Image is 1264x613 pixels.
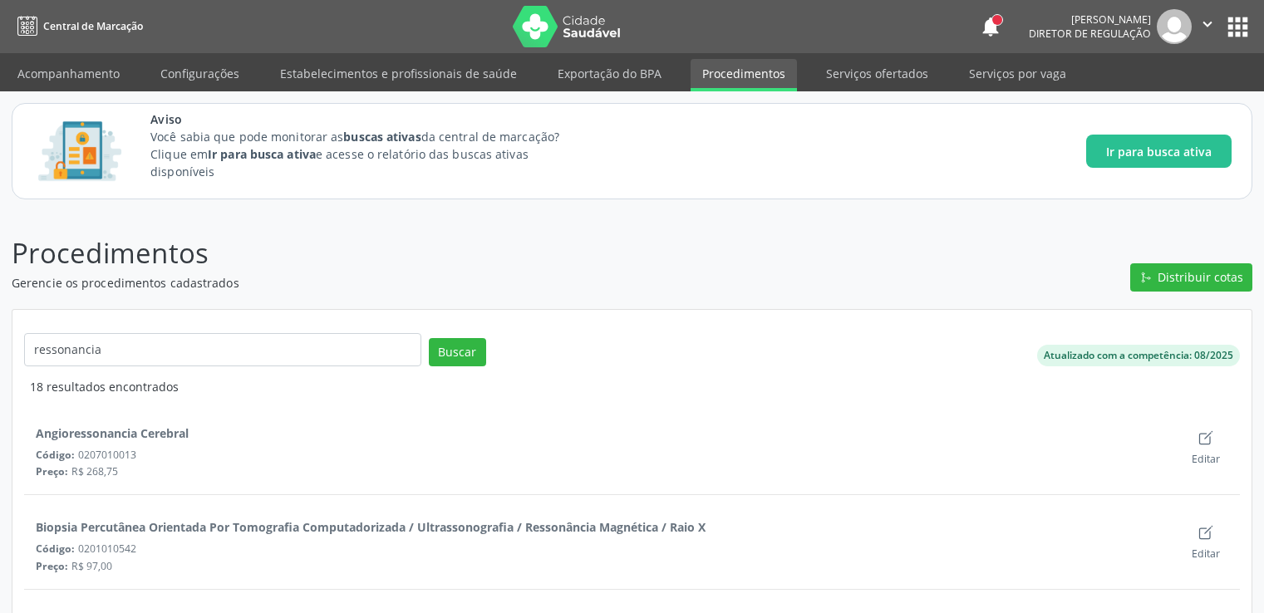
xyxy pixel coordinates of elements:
[1044,348,1233,363] div: Atualizado com a competência: 08/2025
[979,15,1002,38] button: notifications
[12,12,143,40] a: Central de Marcação
[1130,263,1252,292] button: git merge outline Distribuir cotas
[1106,143,1212,160] span: Ir para busca ativa
[150,110,590,128] span: Aviso
[208,146,316,162] strong: Ir para busca ativa
[957,59,1078,88] a: Serviços por vaga
[1192,452,1220,466] span: Editar
[1086,135,1232,168] button: Ir para busca ativa
[814,59,940,88] a: Serviços ofertados
[1140,272,1152,283] ion-icon: git merge outline
[36,464,68,478] span: Preço:
[1198,15,1217,33] i: 
[43,19,143,33] span: Central de Marcação
[30,378,1240,395] div: 18 resultados encontrados
[1198,524,1214,541] ion-icon: create outline
[36,448,75,462] span: Código:
[149,59,251,88] a: Configurações
[36,448,1172,462] div: 0207010013
[36,424,189,442] div: Angioressonancia Cerebral
[71,559,112,573] span: R$ 97,00
[343,129,421,145] strong: buscas ativas
[268,59,529,88] a: Estabelecimentos e profissionais de saúde
[1158,268,1243,286] span: Distribuir cotas
[546,59,673,88] a: Exportação do BPA
[1223,12,1252,42] button: apps
[150,128,590,180] p: Você sabia que pode monitorar as da central de marcação? Clique em e acesse o relatório das busca...
[1198,429,1214,446] ion-icon: create outline
[1192,9,1223,44] button: 
[32,114,127,189] img: Imagem de CalloutCard
[24,333,421,366] input: Busque pelo nome ou código de procedimento
[36,518,706,536] div: Biopsia Percutânea Orientada Por Tomografia Computadorizada / Ultrassonografia / Ressonância Magn...
[1157,9,1192,44] img: img
[429,338,486,366] button: Buscar
[12,274,880,292] p: Gerencie os procedimentos cadastrados
[1029,27,1151,41] span: Diretor de regulação
[12,233,880,274] p: Procedimentos
[1029,12,1151,27] div: [PERSON_NAME]
[1192,547,1220,561] span: Editar
[71,464,118,478] span: R$ 268,75
[691,59,797,91] a: Procedimentos
[36,542,1172,556] div: 0201010542
[6,59,131,88] a: Acompanhamento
